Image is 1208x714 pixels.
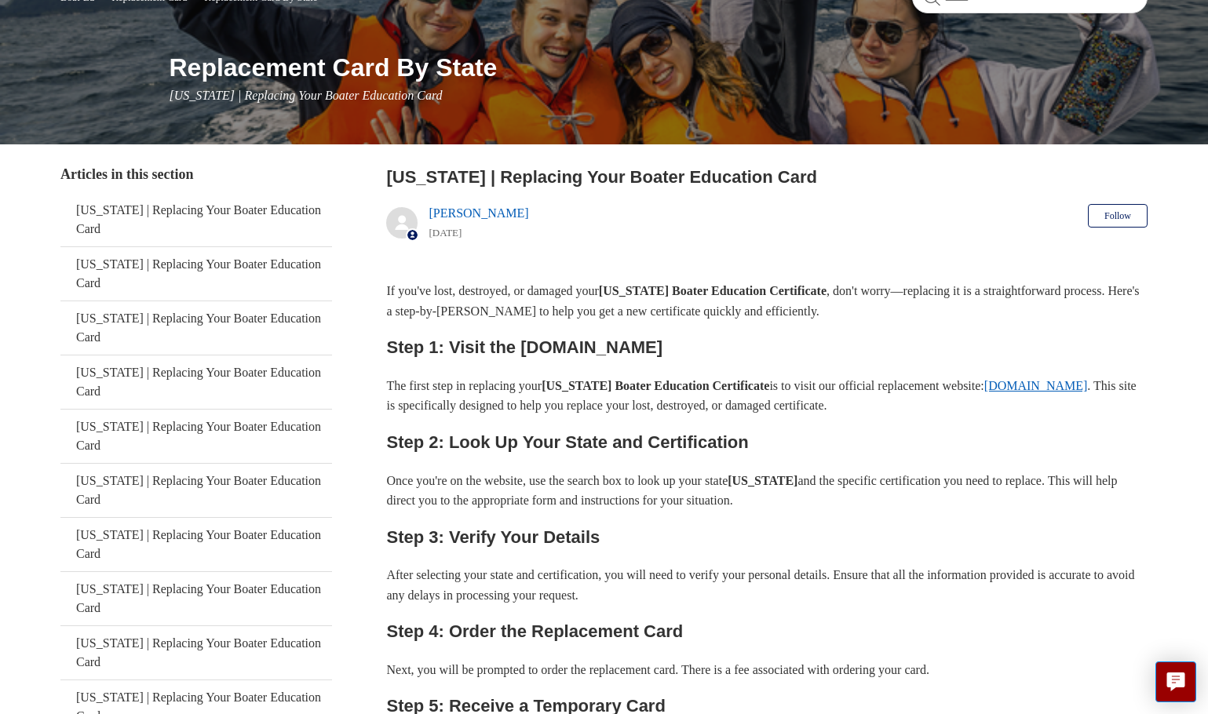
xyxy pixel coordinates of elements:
[60,355,332,409] a: [US_STATE] | Replacing Your Boater Education Card
[386,565,1148,605] p: After selecting your state and certification, you will need to verify your personal details. Ensu...
[60,301,332,355] a: [US_STATE] | Replacing Your Boater Education Card
[429,227,462,239] time: 05/22/2024, 11:39
[386,428,1148,456] h2: Step 2: Look Up Your State and Certification
[728,474,797,487] strong: [US_STATE]
[169,89,442,102] span: [US_STATE] | Replacing Your Boater Education Card
[60,166,193,182] span: Articles in this section
[60,626,332,679] a: [US_STATE] | Replacing Your Boater Education Card
[386,660,1148,680] p: Next, you will be prompted to order the replacement card. There is a fee associated with ordering...
[386,376,1148,416] p: The first step in replacing your is to visit our official replacement website: . This site is spe...
[386,523,1148,551] h2: Step 3: Verify Your Details
[169,49,1148,86] h1: Replacement Card By State
[542,379,769,392] strong: [US_STATE] Boater Education Certificate
[386,164,1148,190] h2: North Carolina | Replacing Your Boater Education Card
[599,284,827,297] strong: [US_STATE] Boater Education Certificate
[60,518,332,571] a: [US_STATE] | Replacing Your Boater Education Card
[386,281,1148,321] p: If you've lost, destroyed, or damaged your , don't worry—replacing it is a straightforward proces...
[386,617,1148,645] h2: Step 4: Order the Replacement Card
[60,193,332,246] a: [US_STATE] | Replacing Your Boater Education Card
[60,572,332,625] a: [US_STATE] | Replacing Your Boater Education Card
[60,410,332,463] a: [US_STATE] | Replacing Your Boater Education Card
[1088,204,1148,228] button: Follow Article
[386,471,1148,511] p: Once you're on the website, use the search box to look up your state and the specific certificati...
[429,206,528,220] a: [PERSON_NAME]
[386,333,1148,361] h2: Step 1: Visit the [DOMAIN_NAME]
[60,247,332,301] a: [US_STATE] | Replacing Your Boater Education Card
[1155,661,1196,702] button: Live chat
[984,379,1088,392] a: [DOMAIN_NAME]
[60,464,332,517] a: [US_STATE] | Replacing Your Boater Education Card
